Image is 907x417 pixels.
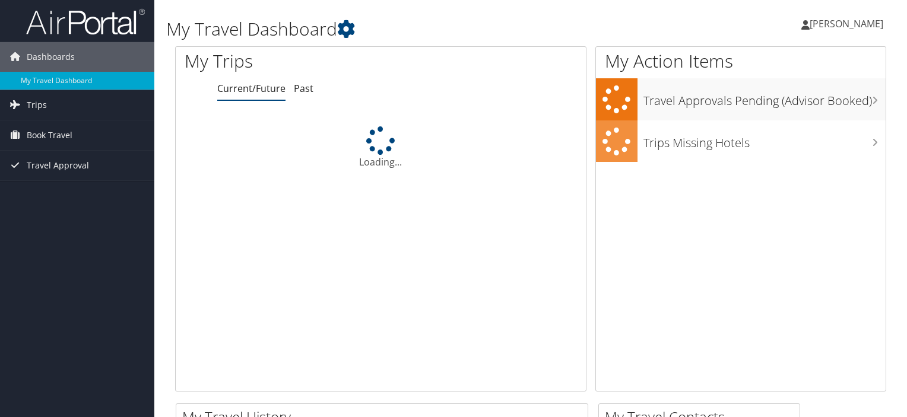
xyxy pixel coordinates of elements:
[294,82,313,95] a: Past
[166,17,652,42] h1: My Travel Dashboard
[801,6,895,42] a: [PERSON_NAME]
[26,8,145,36] img: airportal-logo.png
[596,78,886,120] a: Travel Approvals Pending (Advisor Booked)
[27,42,75,72] span: Dashboards
[596,49,886,74] h1: My Action Items
[27,120,72,150] span: Book Travel
[643,129,886,151] h3: Trips Missing Hotels
[185,49,406,74] h1: My Trips
[596,120,886,163] a: Trips Missing Hotels
[810,17,883,30] span: [PERSON_NAME]
[217,82,286,95] a: Current/Future
[27,151,89,180] span: Travel Approval
[176,126,586,169] div: Loading...
[27,90,47,120] span: Trips
[643,87,886,109] h3: Travel Approvals Pending (Advisor Booked)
